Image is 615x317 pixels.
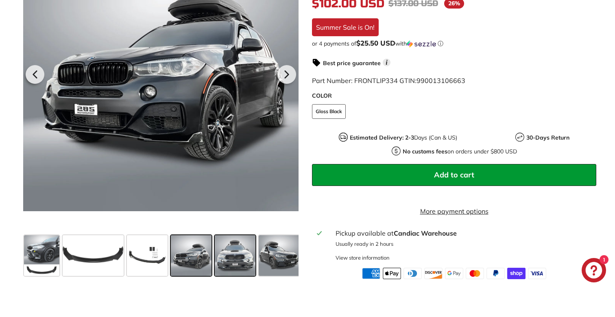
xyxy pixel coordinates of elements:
[445,268,463,279] img: google_pay
[466,268,484,279] img: master
[526,133,569,141] strong: 30-Days Return
[312,39,596,47] div: or 4 payments of$25.50 USDwithSezzle Click to learn more about Sezzle
[312,76,465,84] span: Part Number: FRONTLIP334 GTIN:
[407,40,436,47] img: Sezzle
[486,268,505,279] img: paypal
[403,268,422,279] img: diners_club
[383,59,390,66] span: i
[403,147,447,155] strong: No customs fees
[383,268,401,279] img: apple_pay
[312,91,596,100] label: COLOR
[403,147,517,155] p: on orders under $800 USD
[434,170,474,179] span: Add to cart
[362,268,380,279] img: american_express
[350,133,414,141] strong: Estimated Delivery: 2-3
[312,206,596,216] a: More payment options
[336,228,591,238] div: Pickup available at
[528,268,546,279] img: visa
[312,39,596,47] div: or 4 payments of with
[417,76,465,84] span: 990013106663
[507,268,526,279] img: shopify_pay
[312,164,596,186] button: Add to cart
[424,268,443,279] img: discover
[336,254,390,261] div: View store information
[579,258,608,284] inbox-online-store-chat: Shopify online store chat
[356,38,395,47] span: $25.50 USD
[350,133,457,142] p: Days (Can & US)
[336,240,591,247] p: Usually ready in 2 hours
[323,59,381,66] strong: Best price guarantee
[312,18,379,36] div: Summer Sale is On!
[394,229,457,237] strong: Candiac Warehouse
